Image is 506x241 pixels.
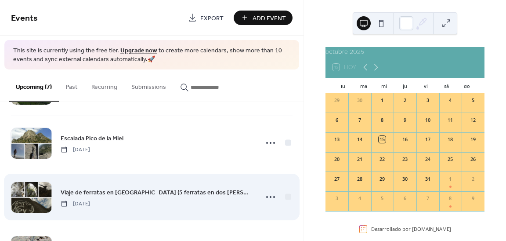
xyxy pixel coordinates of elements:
[356,175,363,183] div: 28
[447,175,454,183] div: 1
[124,69,173,101] button: Submissions
[333,136,340,143] div: 13
[59,69,84,101] button: Past
[416,78,436,93] div: vi
[424,175,431,183] div: 31
[61,133,123,143] a: Escalada Pico de la Miel
[470,195,477,202] div: 9
[356,136,363,143] div: 14
[379,156,386,163] div: 22
[457,78,477,93] div: do
[424,97,431,104] div: 3
[447,97,454,104] div: 4
[333,175,340,183] div: 27
[374,78,394,93] div: mi
[356,117,363,124] div: 7
[333,78,353,93] div: lu
[401,175,408,183] div: 30
[333,195,340,202] div: 3
[424,117,431,124] div: 10
[412,226,451,232] a: [DOMAIN_NAME]
[61,188,253,197] span: Viaje de ferratas en [GEOGRAPHIC_DATA] (5 ferratas en dos [PERSON_NAME])
[84,69,124,101] button: Recurring
[234,11,293,25] button: Add Event
[379,175,386,183] div: 29
[379,195,386,202] div: 5
[436,78,457,93] div: sá
[61,200,90,208] span: [DATE]
[200,14,224,23] span: Export
[401,156,408,163] div: 23
[356,195,363,202] div: 4
[470,156,477,163] div: 26
[424,156,431,163] div: 24
[379,117,386,124] div: 8
[470,117,477,124] div: 12
[61,134,123,143] span: Escalada Pico de la Miel
[395,78,416,93] div: ju
[356,97,363,104] div: 30
[253,14,286,23] span: Add Event
[371,226,451,232] div: Desarrollado por
[470,97,477,104] div: 5
[181,11,230,25] a: Export
[353,78,374,93] div: ma
[61,187,253,197] a: Viaje de ferratas en [GEOGRAPHIC_DATA] (5 ferratas en dos [PERSON_NAME])
[11,10,38,27] span: Events
[424,195,431,202] div: 7
[470,136,477,143] div: 19
[120,45,157,57] a: Upgrade now
[401,117,408,124] div: 9
[447,195,454,202] div: 8
[61,146,90,153] span: [DATE]
[379,97,386,104] div: 1
[447,136,454,143] div: 18
[401,195,408,202] div: 6
[333,156,340,163] div: 20
[13,47,290,64] span: This site is currently using the free tier. to create more calendars, show more than 10 events an...
[333,117,340,124] div: 6
[333,97,340,104] div: 29
[401,136,408,143] div: 16
[401,97,408,104] div: 2
[9,69,59,102] button: Upcoming (7)
[447,156,454,163] div: 25
[356,156,363,163] div: 21
[470,175,477,183] div: 2
[325,47,484,57] div: octubre 2025
[379,136,386,143] div: 15
[424,136,431,143] div: 17
[447,117,454,124] div: 11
